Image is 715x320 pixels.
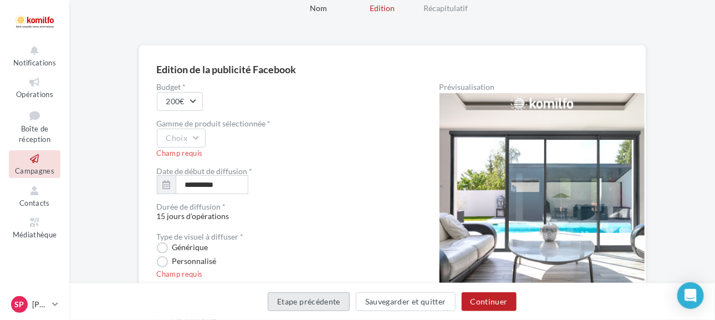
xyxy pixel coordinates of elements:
a: Campagnes [9,150,60,177]
button: Notifications [9,42,60,69]
span: Campagnes [15,166,54,175]
div: Champ requis [157,149,404,159]
a: Médiathèque [9,214,60,241]
span: Opérations [16,90,53,99]
div: Prévisualisation [440,83,628,91]
span: 15 jours d'opérations [157,203,404,221]
label: Personnalisé [157,256,217,267]
span: Sp [15,299,24,310]
span: Boîte de réception [19,124,50,144]
button: 200€ [157,92,203,111]
a: Sp [PERSON_NAME] [9,294,60,315]
div: Edition de la publicité Facebook [157,64,297,74]
div: Récapitulatif [411,3,482,14]
button: Sauvegarder et quitter [356,292,456,311]
div: Open Intercom Messenger [677,282,704,309]
label: Générique [157,242,208,253]
div: Champ requis [157,270,404,280]
div: Durée de diffusion * [157,203,404,211]
button: Etape précédente [268,292,350,311]
button: Choix [157,129,206,148]
div: Gamme de produit sélectionnée * [157,120,404,128]
label: Type de visuel à diffuser * [157,233,244,241]
button: Continuer [462,292,517,311]
span: Contacts [19,199,50,207]
div: Nom [283,3,354,14]
a: Contacts [9,182,60,210]
div: Edition [347,3,418,14]
span: Médiathèque [13,230,57,239]
span: Notifications [13,58,56,67]
label: Date de début de diffusion * [157,167,253,175]
p: [PERSON_NAME] [32,299,48,310]
a: Opérations [9,74,60,101]
img: operation-preview [440,93,645,298]
label: Budget * [157,83,404,91]
a: Boîte de réception [9,106,60,146]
